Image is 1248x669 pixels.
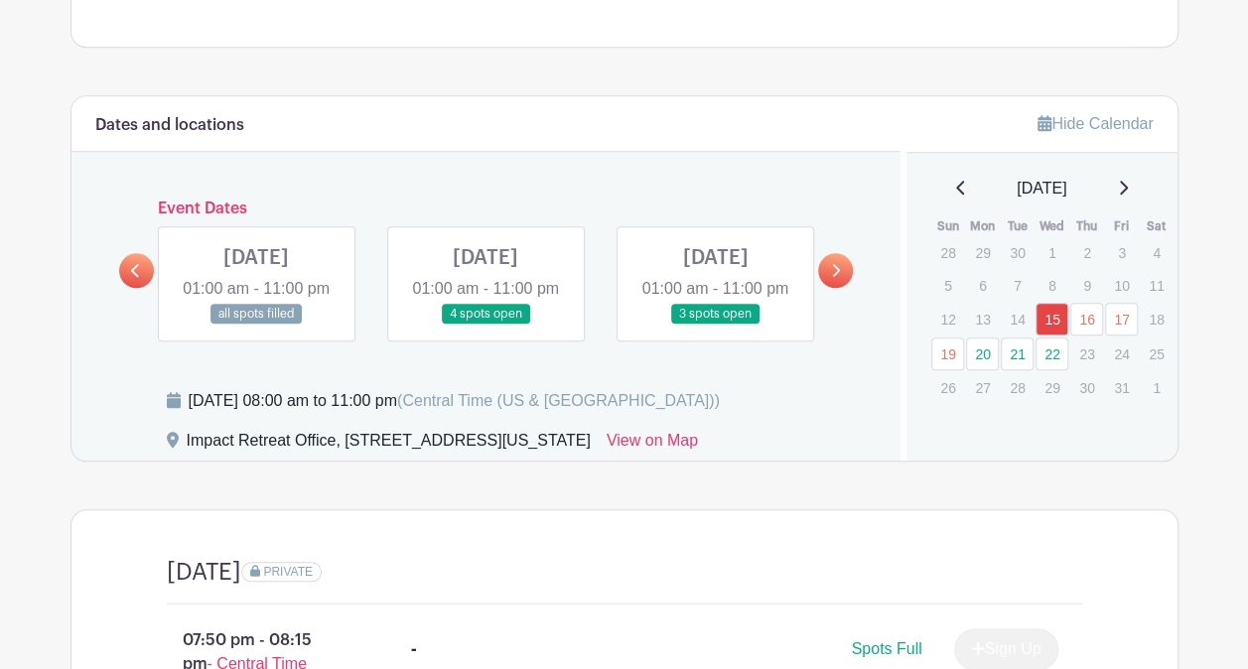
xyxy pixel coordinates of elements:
[1105,338,1138,369] p: 24
[1105,303,1138,335] a: 17
[1104,216,1139,236] th: Fri
[1069,216,1104,236] th: Thu
[966,372,999,403] p: 27
[1000,216,1035,236] th: Tue
[167,558,241,587] h4: [DATE]
[263,565,313,579] span: PRIVATE
[1001,337,1034,370] a: 21
[931,337,964,370] a: 19
[187,429,591,461] div: Impact Retreat Office, [STREET_ADDRESS][US_STATE]
[1035,216,1069,236] th: Wed
[1070,338,1103,369] p: 23
[1001,237,1034,268] p: 30
[607,429,698,461] a: View on Map
[966,237,999,268] p: 29
[189,389,720,413] div: [DATE] 08:00 am to 11:00 pm
[1140,338,1173,369] p: 25
[95,116,244,135] h6: Dates and locations
[397,392,720,409] span: (Central Time (US & [GEOGRAPHIC_DATA]))
[1140,372,1173,403] p: 1
[966,304,999,334] p: 13
[1070,303,1103,335] a: 16
[966,337,999,370] a: 20
[1036,237,1068,268] p: 1
[1036,337,1068,370] a: 22
[1001,270,1034,301] p: 7
[1140,237,1173,268] p: 4
[1036,270,1068,301] p: 8
[1001,304,1034,334] p: 14
[1001,372,1034,403] p: 28
[931,304,964,334] p: 12
[1105,270,1138,301] p: 10
[965,216,1000,236] th: Mon
[1070,270,1103,301] p: 9
[931,372,964,403] p: 26
[1140,270,1173,301] p: 11
[1036,303,1068,335] a: 15
[930,216,965,236] th: Sun
[931,237,964,268] p: 28
[1139,216,1174,236] th: Sat
[851,640,921,657] span: Spots Full
[1038,115,1153,132] a: Hide Calendar
[1140,304,1173,334] p: 18
[154,200,819,218] h6: Event Dates
[1070,372,1103,403] p: 30
[1017,177,1066,201] span: [DATE]
[966,270,999,301] p: 6
[411,637,417,661] div: -
[1070,237,1103,268] p: 2
[1105,237,1138,268] p: 3
[931,270,964,301] p: 5
[1105,372,1138,403] p: 31
[1036,372,1068,403] p: 29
